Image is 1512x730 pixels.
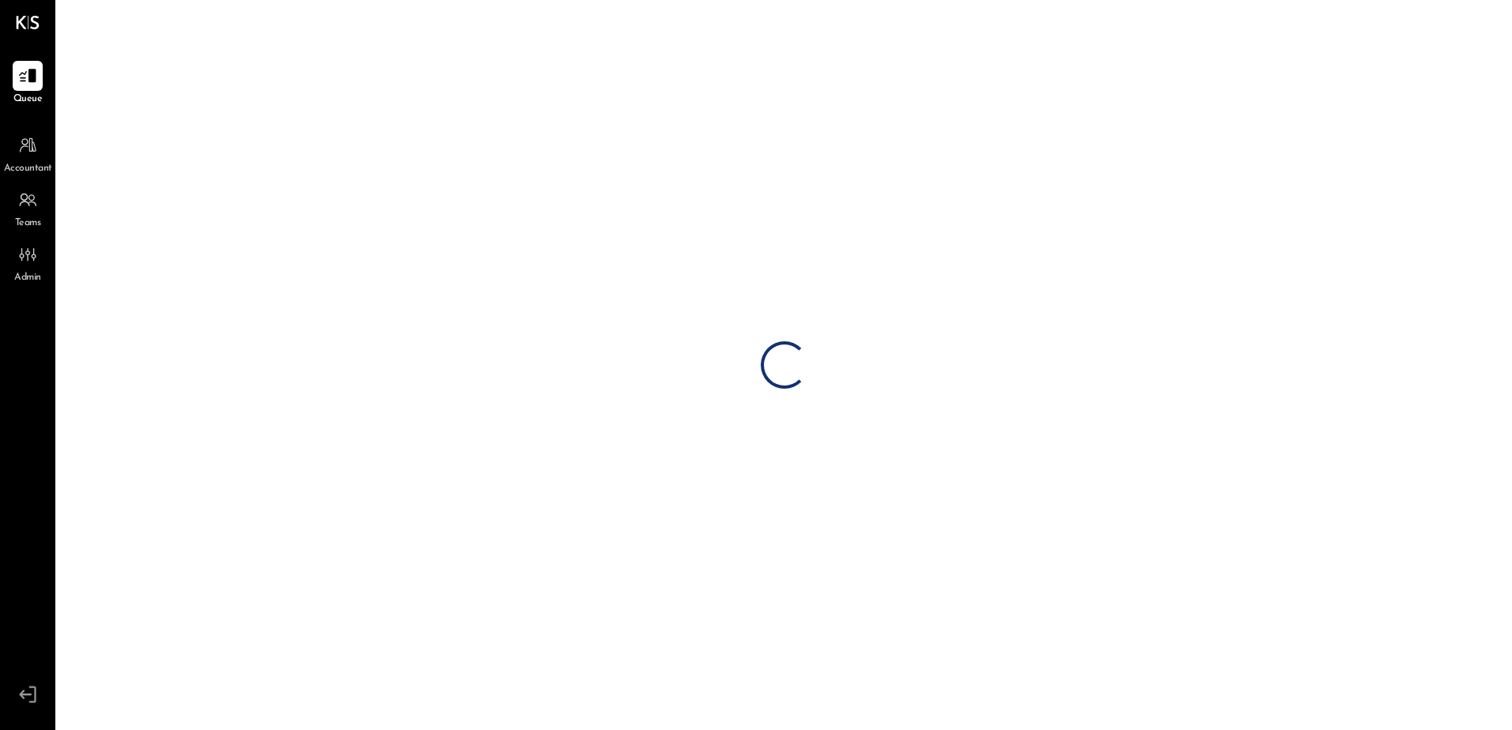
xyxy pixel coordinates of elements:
a: Queue [1,61,55,107]
a: Teams [1,185,55,231]
span: Admin [14,271,41,285]
span: Queue [13,92,43,107]
a: Admin [1,239,55,285]
span: Teams [15,216,41,231]
span: Accountant [4,162,52,176]
a: Accountant [1,130,55,176]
